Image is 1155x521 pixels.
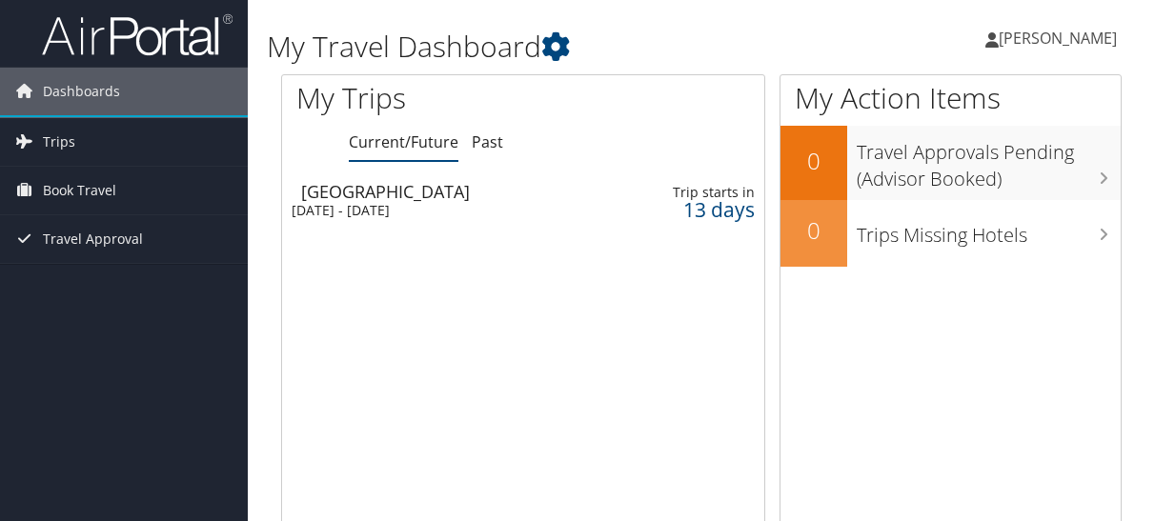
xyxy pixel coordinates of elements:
[267,27,846,67] h1: My Travel Dashboard
[43,215,143,263] span: Travel Approval
[780,200,1121,267] a: 0Trips Missing Hotels
[42,12,233,57] img: airportal-logo.png
[43,167,116,214] span: Book Travel
[649,201,756,218] div: 13 days
[296,78,549,118] h1: My Trips
[985,10,1136,67] a: [PERSON_NAME]
[472,131,503,152] a: Past
[43,118,75,166] span: Trips
[301,183,592,200] div: [GEOGRAPHIC_DATA]
[780,78,1121,118] h1: My Action Items
[43,68,120,115] span: Dashboards
[780,126,1121,199] a: 0Travel Approvals Pending (Advisor Booked)
[780,214,847,247] h2: 0
[857,212,1121,249] h3: Trips Missing Hotels
[857,130,1121,192] h3: Travel Approvals Pending (Advisor Booked)
[349,131,458,152] a: Current/Future
[649,184,756,201] div: Trip starts in
[292,202,582,219] div: [DATE] - [DATE]
[999,28,1117,49] span: [PERSON_NAME]
[780,145,847,177] h2: 0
